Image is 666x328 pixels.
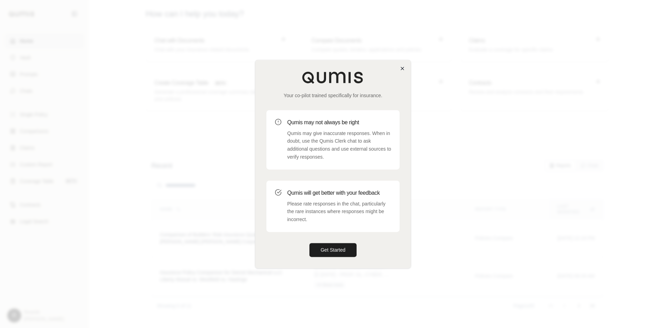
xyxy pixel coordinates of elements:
img: Qumis Logo [302,71,364,84]
h3: Qumis will get better with your feedback [287,189,391,197]
button: Get Started [309,243,357,257]
h3: Qumis may not always be right [287,118,391,127]
p: Your co-pilot trained specifically for insurance. [266,92,400,99]
p: Please rate responses in the chat, particularly the rare instances where responses might be incor... [287,200,391,224]
p: Qumis may give inaccurate responses. When in doubt, use the Qumis Clerk chat to ask additional qu... [287,129,391,161]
